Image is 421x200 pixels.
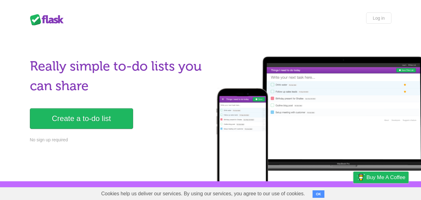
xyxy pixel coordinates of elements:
[30,137,207,143] p: No sign up required
[30,56,207,96] h1: Really simple to-do lists you can share
[366,172,405,183] span: Buy me a coffee
[95,188,311,200] span: Cookies help us deliver our services. By using our services, you agree to our use of cookies.
[356,172,365,183] img: Buy me a coffee
[366,12,391,24] a: Log in
[353,172,409,183] a: Buy me a coffee
[30,108,133,129] a: Create a to-do list
[30,14,67,25] div: Flask Lists
[313,190,325,198] button: OK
